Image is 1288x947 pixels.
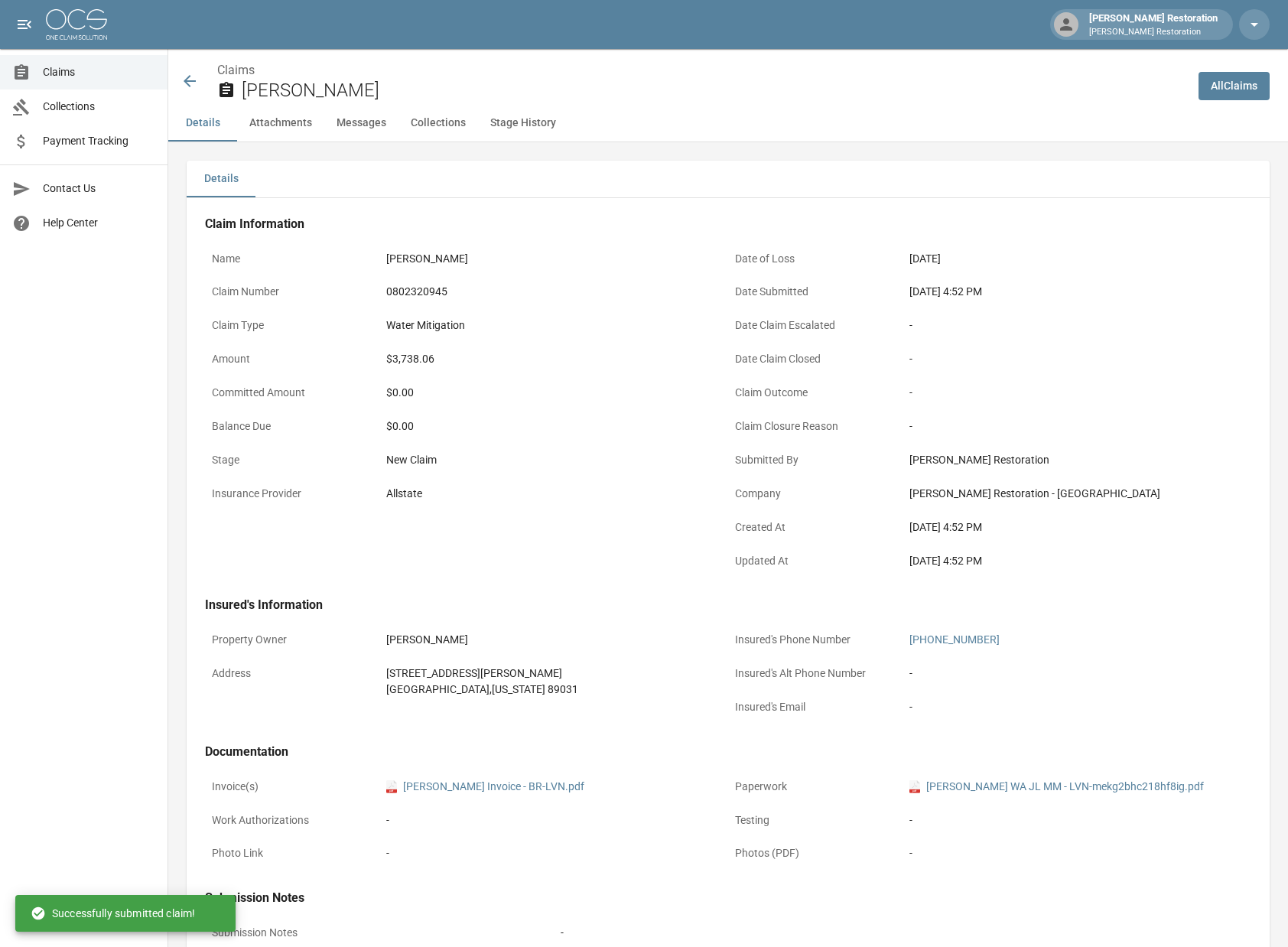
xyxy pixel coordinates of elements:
p: Committed Amount [205,378,379,408]
p: Updated At [728,546,903,576]
div: $0.00 [386,385,721,401]
nav: breadcrumb [217,61,1186,80]
div: [PERSON_NAME] Restoration - [GEOGRAPHIC_DATA] [909,486,1244,502]
div: - [386,812,721,828]
div: - [909,351,1244,367]
div: [PERSON_NAME] Restoration [1083,11,1224,38]
div: - [909,699,912,715]
p: Date Claim Escalated [728,311,903,340]
div: $0.00 [386,418,721,434]
div: $3,738.06 [386,351,434,367]
p: Claim Closure Reason [728,412,903,441]
p: Invoice(s) [205,772,379,802]
p: Name [205,244,379,274]
div: 0802320945 [386,284,447,300]
p: Company [728,479,903,509]
img: ocs-logo-white-transparent.png [46,9,107,40]
div: - [909,418,1244,434]
a: [PHONE_NUMBER] [909,633,1000,646]
p: Insured's Email [728,692,903,722]
span: Claims [43,64,155,80]
div: Successfully submitted claim! [31,900,195,927]
p: Paperwork [728,772,903,802]
p: Balance Due [205,412,379,441]
span: Payment Tracking [43,133,155,149]
span: Help Center [43,215,155,231]
div: - [909,385,1244,401]
button: Collections [398,105,478,142]
button: Messages [324,105,398,142]
p: Insured's Phone Number [728,625,903,655]
h4: Documentation [205,744,1251,760]
p: Date Claim Closed [728,344,903,374]
div: [GEOGRAPHIC_DATA] , [US_STATE] 89031 [386,682,578,698]
p: Claim Outcome [728,378,903,408]
div: [STREET_ADDRESS][PERSON_NAME] [386,666,578,682]
a: pdf[PERSON_NAME] WA JL MM - LVN-mekg2bhc218hf8ig.pdf [909,779,1204,795]
p: Created At [728,513,903,542]
h2: [PERSON_NAME] [242,80,1186,102]
a: Claims [217,63,255,77]
p: Submitted By [728,445,903,475]
a: pdf[PERSON_NAME] Invoice - BR-LVN.pdf [386,779,584,795]
p: [PERSON_NAME] Restoration [1089,26,1218,39]
div: - [561,925,564,941]
button: Details [168,105,237,142]
div: details tabs [187,161,1270,197]
div: Allstate [386,486,422,502]
h4: Submission Notes [205,890,1251,906]
p: Amount [205,344,379,374]
button: Details [187,161,255,197]
p: Property Owner [205,625,379,655]
h4: Insured's Information [205,597,1251,613]
span: Collections [43,99,155,115]
div: [DATE] [909,251,941,267]
div: New Claim [386,452,721,468]
p: Claim Number [205,277,379,307]
p: Photo Link [205,838,379,868]
button: open drawer [9,9,40,40]
span: Contact Us [43,181,155,197]
button: Stage History [478,105,568,142]
div: [PERSON_NAME] [386,632,468,648]
div: [DATE] 4:52 PM [909,553,1244,569]
div: [PERSON_NAME] [386,251,468,267]
div: - [909,845,1244,861]
div: - [909,317,1244,334]
div: [PERSON_NAME] Restoration [909,452,1244,468]
div: anchor tabs [168,105,1288,142]
div: [DATE] 4:52 PM [909,284,1244,300]
p: Claim Type [205,311,379,340]
p: Date of Loss [728,244,903,274]
h4: Claim Information [205,216,1251,232]
div: - [386,845,389,861]
p: Testing [728,805,903,835]
p: Insured's Alt Phone Number [728,659,903,688]
div: - [909,666,912,682]
div: Water Mitigation [386,317,465,334]
p: Address [205,659,379,688]
p: Stage [205,445,379,475]
a: AllClaims [1199,72,1270,100]
div: [DATE] 4:52 PM [909,519,1244,535]
p: Work Authorizations [205,805,379,835]
button: Attachments [237,105,324,142]
p: Insurance Provider [205,479,379,509]
p: Photos (PDF) [728,838,903,868]
p: Date Submitted [728,277,903,307]
div: - [909,812,1244,828]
